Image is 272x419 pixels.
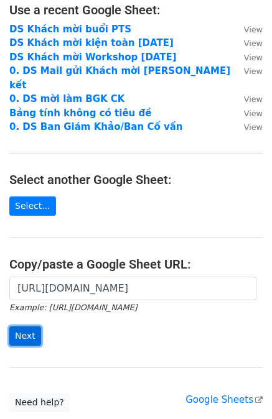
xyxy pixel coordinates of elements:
[244,94,263,104] small: View
[9,303,137,312] small: Example: [URL][DOMAIN_NAME]
[9,121,183,132] a: 0. DS Ban Giám Khảo/Ban Cố vấn
[244,25,263,34] small: View
[232,52,263,63] a: View
[9,2,263,17] h4: Use a recent Google Sheet:
[232,93,263,104] a: View
[185,394,263,405] a: Google Sheets
[232,121,263,132] a: View
[9,93,124,104] a: 0. DS mời làm BGK CK
[232,24,263,35] a: View
[9,172,263,187] h4: Select another Google Sheet:
[232,108,263,119] a: View
[9,65,230,91] a: 0. DS Mail gửi Khách mời [PERSON_NAME] kết
[244,122,263,132] small: View
[244,39,263,48] small: View
[9,52,177,63] a: DS Khách mời Workshop [DATE]
[9,326,41,346] input: Next
[210,359,272,419] iframe: Chat Widget
[9,196,56,216] a: Select...
[210,359,272,419] div: Tiện ích trò chuyện
[244,109,263,118] small: View
[9,24,131,35] a: DS Khách mời buổi PTS
[9,37,174,48] a: DS Khách mời kiện toàn [DATE]
[232,37,263,48] a: View
[232,65,263,76] a: View
[9,393,70,412] a: Need help?
[9,257,263,272] h4: Copy/paste a Google Sheet URL:
[244,67,263,76] small: View
[9,277,256,300] input: Paste your Google Sheet URL here
[9,108,151,119] a: Bảng tính không có tiêu đề
[244,53,263,62] small: View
